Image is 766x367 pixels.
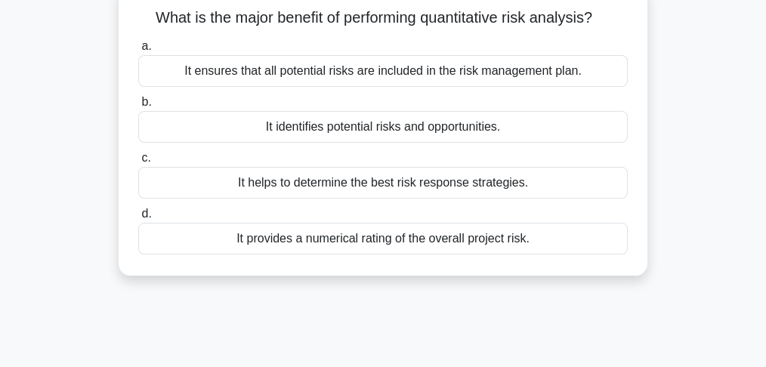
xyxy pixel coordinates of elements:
div: It provides a numerical rating of the overall project risk. [138,223,628,254]
span: a. [141,39,151,52]
span: c. [141,151,150,164]
span: b. [141,95,151,108]
div: It identifies potential risks and opportunities. [138,111,628,143]
span: d. [141,207,151,220]
div: It ensures that all potential risks are included in the risk management plan. [138,55,628,87]
div: It helps to determine the best risk response strategies. [138,167,628,199]
h5: What is the major benefit of performing quantitative risk analysis? [137,8,629,28]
